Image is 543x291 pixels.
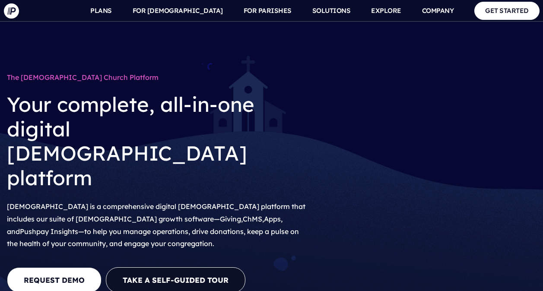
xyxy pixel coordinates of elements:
[220,215,241,223] a: Giving
[20,227,78,236] a: Pushpay Insights
[243,215,262,223] a: ChMS
[7,202,305,248] span: [DEMOGRAPHIC_DATA] is a comprehensive digital [DEMOGRAPHIC_DATA] platform that includes our suite...
[7,69,310,85] h1: The [DEMOGRAPHIC_DATA] Church Platform
[264,215,281,223] a: Apps
[7,85,310,197] h2: Your complete, all-in-one digital [DEMOGRAPHIC_DATA] platform
[474,2,540,19] a: GET STARTED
